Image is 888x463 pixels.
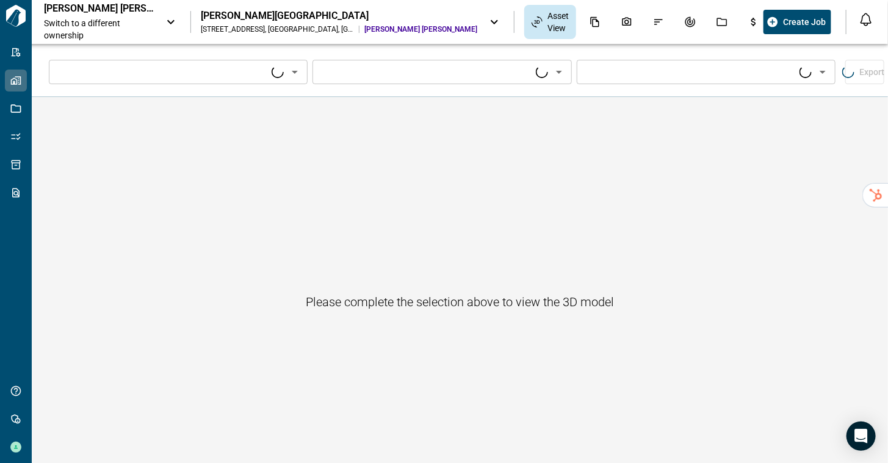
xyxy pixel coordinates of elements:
[44,2,154,15] p: [PERSON_NAME] [PERSON_NAME]
[784,16,826,28] span: Create Job
[547,10,569,34] span: Asset View
[286,63,303,81] button: Open
[306,292,614,312] h6: Please complete the selection above to view the 3D model
[763,10,831,34] button: Create Job
[524,5,576,39] div: Asset View
[550,63,568,81] button: Open
[582,12,608,32] div: Documents
[856,10,876,29] button: Open notification feed
[201,10,477,22] div: [PERSON_NAME][GEOGRAPHIC_DATA]
[741,12,767,32] div: Budgets
[614,12,640,32] div: Photos
[364,24,477,34] span: [PERSON_NAME] [PERSON_NAME]
[201,24,354,34] div: [STREET_ADDRESS] , [GEOGRAPHIC_DATA] , [GEOGRAPHIC_DATA]
[677,12,703,32] div: Renovation Record
[646,12,671,32] div: Issues & Info
[709,12,735,32] div: Jobs
[846,422,876,451] div: Open Intercom Messenger
[814,63,831,81] button: Open
[44,17,154,41] span: Switch to a different ownership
